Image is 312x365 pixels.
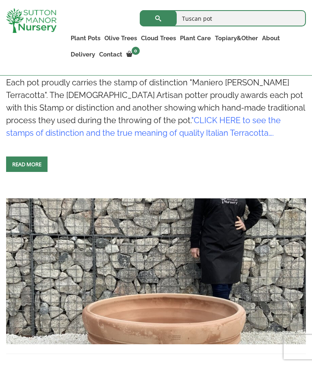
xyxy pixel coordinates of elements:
span: Each pot proudly carries the stamp of distinction "Maniero [PERSON_NAME] Terracotta". The [DEMOGR... [6,78,305,138]
input: Search... [140,10,306,26]
img: Terracotta Tuscan Pot Shallow Bowl 100 (Handmade) - FCE44E5C 4A96 48E3 B592 36AF21609EF1 1 105 c [6,198,306,344]
a: Plant Pots [69,33,102,44]
a: Plant Care [178,33,213,44]
span: 0 [132,47,140,55]
a: Topiary&Other [213,33,260,44]
a: Olive Trees [102,33,139,44]
a: Terracotta Tuscan Pot Shallow Bowl 100 (Handmade) [6,267,306,274]
a: Cloud Trees [139,33,178,44]
a: Delivery [69,49,97,60]
a: Read more [6,156,48,172]
a: Contact [97,49,124,60]
a: 0 [124,49,142,60]
a: About [260,33,282,44]
img: logo [6,8,56,33]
